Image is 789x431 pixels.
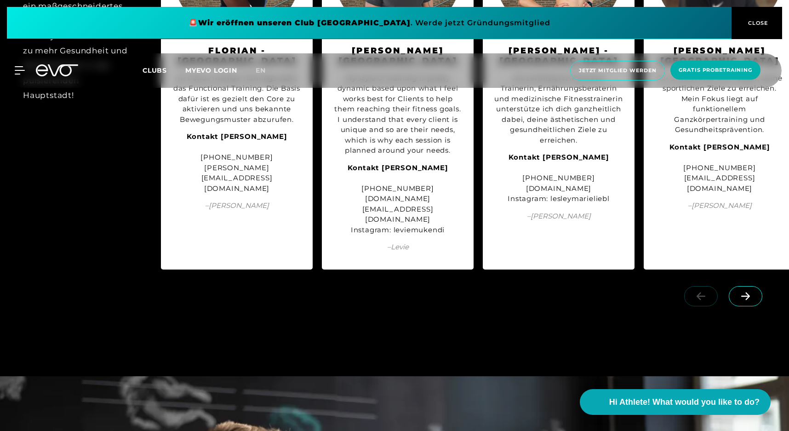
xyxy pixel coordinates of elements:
a: MYEVO LOGIN [185,66,237,75]
div: Als zertifizierte Personal Trainerin, Ernährungsberaterin und medizinische Fitnesstrainerin unter... [494,73,623,146]
div: Im Fokus meines Trainings steht das Functional Training. Die Basis dafür ist es gezielt den Core ... [172,73,301,125]
span: – [PERSON_NAME] [655,201,784,211]
div: [PHONE_NUMBER] [EMAIL_ADDRESS][DOMAIN_NAME] [655,142,784,194]
span: Hi Athlete! What would you like to do? [609,396,760,408]
a: en [256,65,277,76]
button: Hi Athlete! What would you like to do? [580,389,771,415]
span: Clubs [143,66,167,75]
a: Jetzt Mitglied werden [567,61,668,80]
div: Ich unterstütze Dich dabei, deine sportlichen Ziele zu erreichen. Mein Fokus liegt auf funktionel... [655,73,784,135]
a: Gratis Probetraining [668,61,763,80]
span: CLOSE [746,19,768,27]
span: Jetzt Mitglied werden [579,67,656,75]
strong: Kontakt [PERSON_NAME] [348,163,448,172]
strong: Kontakt [PERSON_NAME] [669,143,770,151]
span: Gratis Probetraining [679,66,752,74]
strong: Kontakt [PERSON_NAME] [509,153,609,161]
span: – Levie [333,242,462,253]
a: Clubs [143,66,185,75]
strong: Kontakt [PERSON_NAME] [187,132,287,141]
span: – [PERSON_NAME] [172,201,301,211]
span: en [256,66,266,75]
button: CLOSE [732,7,782,39]
div: [PHONE_NUMBER] [DOMAIN_NAME][EMAIL_ADDRESS][DOMAIN_NAME] Instagram: leviemukendi [333,163,462,236]
span: – [PERSON_NAME] [494,211,623,222]
div: My style of training is pretty dynamic based upon what I feel works best for Clients to help them... [333,73,462,156]
div: [PHONE_NUMBER] [PERSON_NAME][EMAIL_ADDRESS][DOMAIN_NAME] [172,132,301,194]
div: [PHONE_NUMBER] [DOMAIN_NAME] Instagram: lesleymarieliebl [494,152,623,204]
